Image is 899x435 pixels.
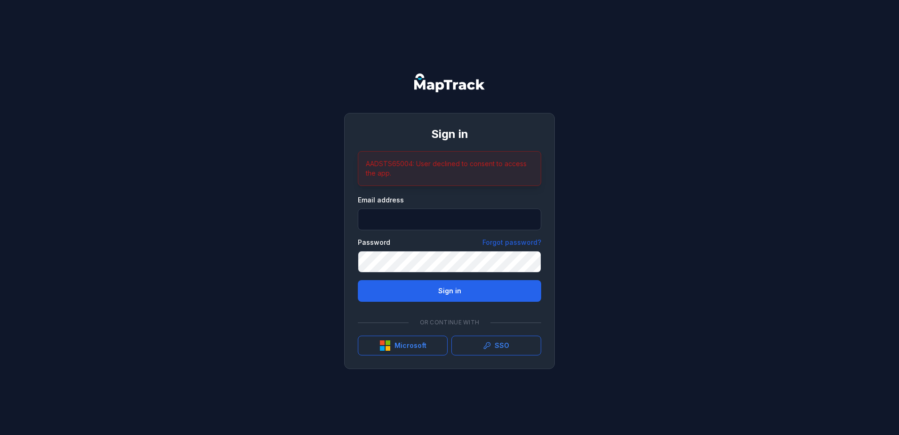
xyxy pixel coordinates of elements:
[366,159,533,178] div: AADSTS65004: User declined to consent to access the app.
[358,127,541,142] h1: Sign in
[358,313,541,332] div: Or continue with
[399,73,500,92] nav: Global
[358,238,390,247] label: Password
[451,336,541,355] a: SSO
[358,195,404,205] label: Email address
[358,280,541,302] button: Sign in
[358,336,448,355] button: Microsoft
[482,238,541,247] a: Forgot password?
